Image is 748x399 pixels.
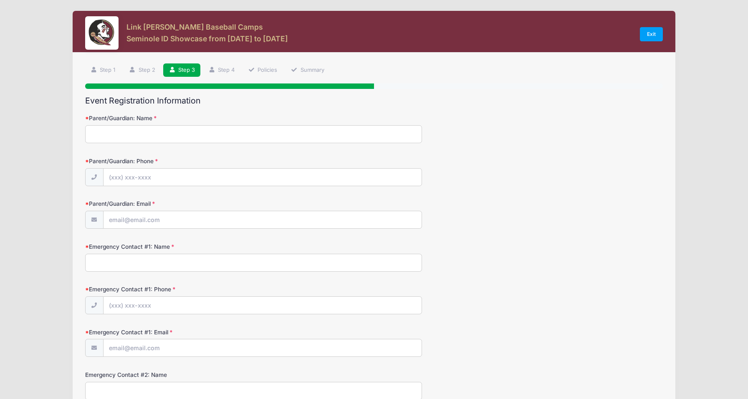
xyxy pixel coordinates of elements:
h2: Event Registration Information [85,96,663,106]
a: Exit [640,27,663,41]
input: (xxx) xxx-xxxx [103,296,422,314]
a: Step 3 [163,63,200,77]
label: Parent/Guardian: Phone [85,157,278,165]
a: Policies [243,63,283,77]
h3: Seminole ID Showcase from [DATE] to [DATE] [126,34,288,43]
input: email@email.com [103,211,422,229]
label: Emergency Contact #2: Name [85,371,278,379]
label: Emergency Contact #1: Phone [85,285,278,293]
label: Emergency Contact #1: Email [85,328,278,336]
label: Emergency Contact #1: Name [85,242,278,251]
a: Step 2 [124,63,161,77]
a: Step 4 [203,63,240,77]
a: Summary [286,63,330,77]
a: Step 1 [85,63,121,77]
input: (xxx) xxx-xxxx [103,168,422,186]
input: email@email.com [103,339,422,357]
h3: Link [PERSON_NAME] Baseball Camps [126,23,288,31]
label: Parent/Guardian: Email [85,199,278,208]
label: Parent/Guardian: Name [85,114,278,122]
